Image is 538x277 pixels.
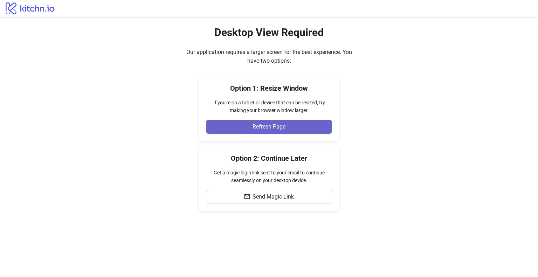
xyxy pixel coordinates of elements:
[206,169,332,184] div: Get a magic login link sent to your email to continue seamlessly on your desktop device.
[206,120,332,134] button: Refresh Page
[214,26,324,39] h2: Desktop View Required
[181,48,357,65] div: Our application requires a larger screen for the best experience. You have two options:
[206,99,332,114] div: If you're on a tablet or device that can be resized, try making your browser window larger.
[244,194,250,199] span: mail
[206,83,332,93] h4: Option 1: Resize Window
[206,153,332,163] h4: Option 2: Continue Later
[206,190,332,204] button: Send Magic Link
[253,124,285,130] span: Refresh Page
[253,194,294,200] span: Send Magic Link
